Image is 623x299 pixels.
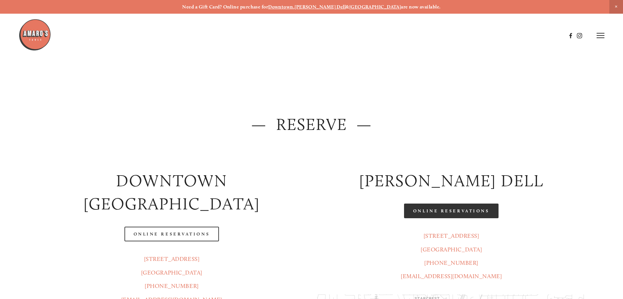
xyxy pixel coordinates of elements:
[144,255,200,263] a: [STREET_ADDRESS]
[182,4,268,10] strong: Need a Gift Card? Online purchase for
[424,259,478,266] a: [PHONE_NUMBER]
[317,169,586,192] h2: [PERSON_NAME] DELL
[421,246,482,253] a: [GEOGRAPHIC_DATA]
[404,204,499,218] a: Online Reservations
[268,4,293,10] a: Downtown
[37,113,586,136] h2: — Reserve —
[424,232,479,239] a: [STREET_ADDRESS]
[401,4,441,10] strong: are now available.
[124,227,219,241] a: Online Reservations
[349,4,401,10] a: [GEOGRAPHIC_DATA]
[37,169,306,216] h2: Downtown [GEOGRAPHIC_DATA]
[346,4,349,10] strong: &
[295,4,346,10] a: [PERSON_NAME] Dell
[19,19,51,51] img: Amaro's Table
[401,273,502,280] a: [EMAIL_ADDRESS][DOMAIN_NAME]
[293,4,295,10] strong: ,
[141,269,202,276] a: [GEOGRAPHIC_DATA]
[145,282,199,290] a: [PHONE_NUMBER]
